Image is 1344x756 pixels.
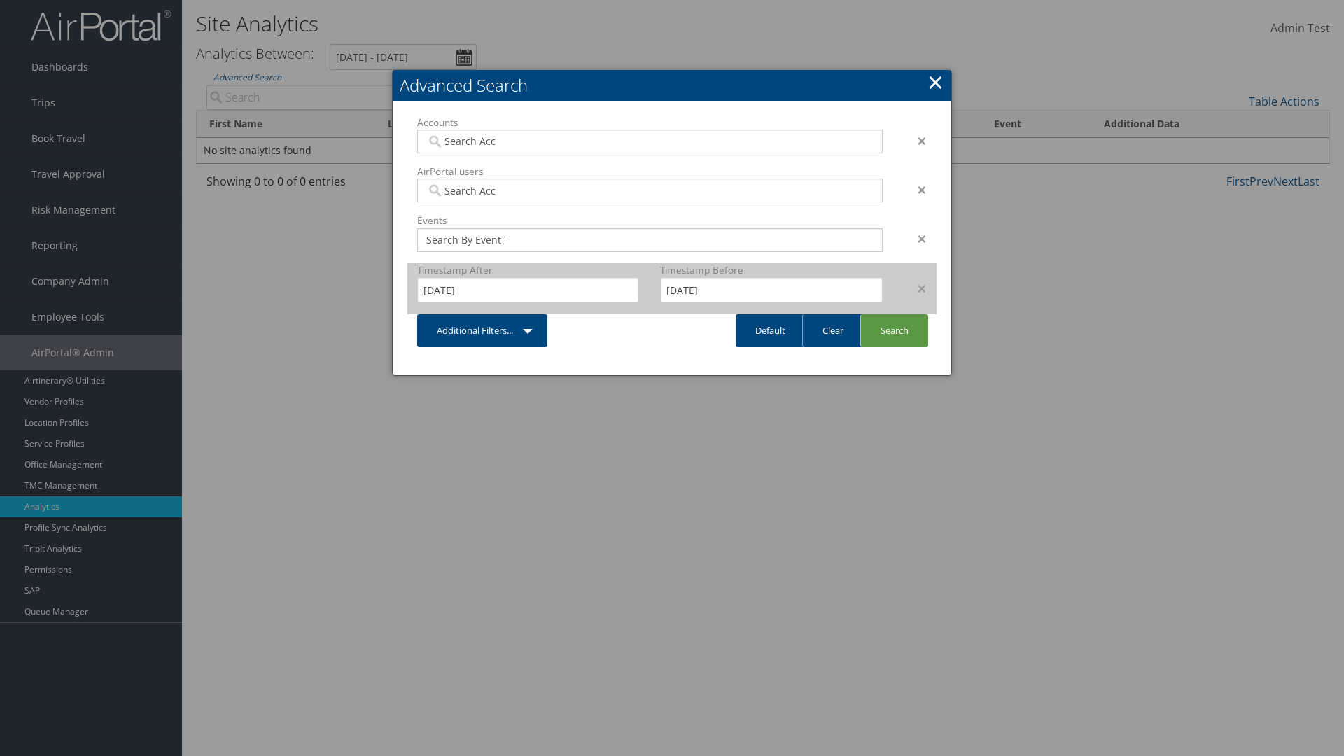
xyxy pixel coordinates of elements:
[417,263,639,277] label: Timestamp After
[860,314,928,347] a: Search
[893,181,937,198] div: ×
[417,314,547,347] a: Additional Filters...
[426,134,505,148] input: Search Accounts
[736,314,805,347] a: Default
[802,314,863,347] a: Clear
[393,70,951,101] h2: Advanced Search
[426,233,505,247] input: Search By Event Type
[893,230,937,247] div: ×
[893,132,937,149] div: ×
[417,164,883,178] label: AirPortal users
[927,68,944,96] a: Close
[660,263,882,277] label: Timestamp Before
[417,213,883,227] label: Events
[426,183,505,197] input: Search Accounts
[893,280,937,297] div: ×
[417,115,883,129] label: Accounts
